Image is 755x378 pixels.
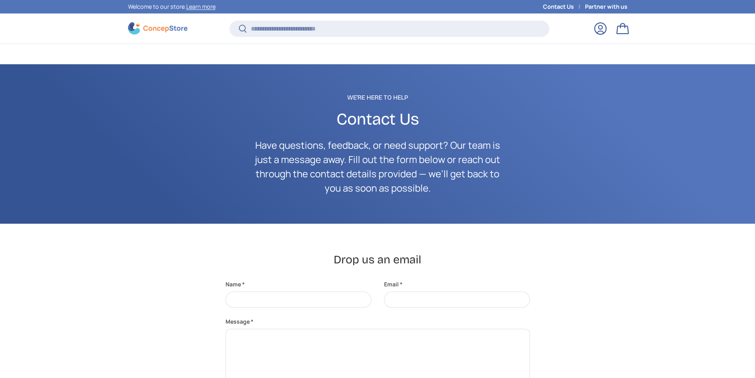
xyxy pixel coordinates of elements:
label: Name [226,280,371,288]
label: Email [384,280,530,288]
a: Contact Us [543,2,585,11]
a: Learn more [186,3,216,10]
label: Message [226,317,530,326]
a: Partner with us [585,2,627,11]
span: We're Here to Help [347,93,408,102]
p: Welcome to our store. [128,2,216,11]
img: ConcepStore [128,22,187,35]
h2: Drop us an email [226,252,530,267]
p: Have questions, feedback, or need support? Our team is just a message away. Fill out the form bel... [253,138,503,195]
span: Contact Us [336,109,419,130]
